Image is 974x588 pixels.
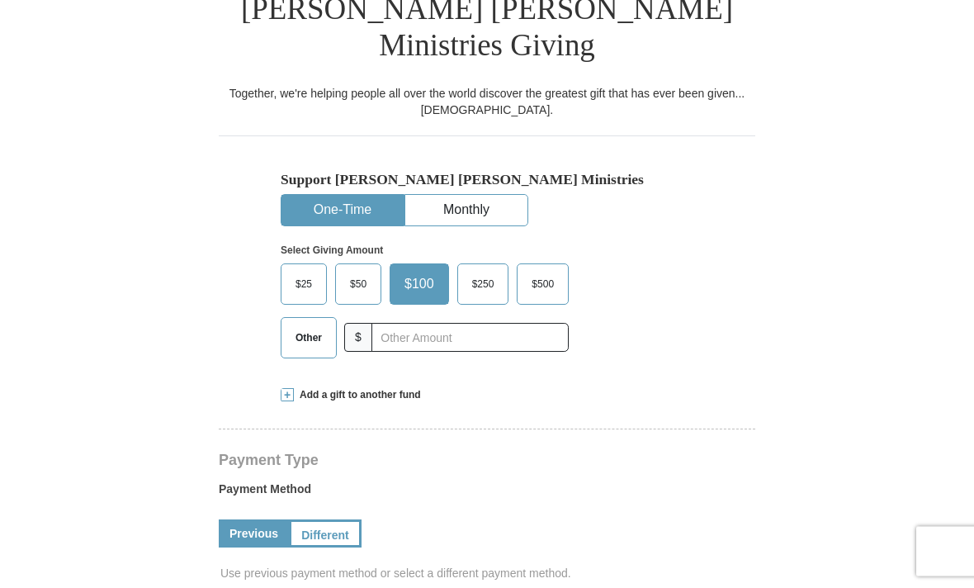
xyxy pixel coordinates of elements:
span: Other [287,326,330,351]
strong: Select Giving Amount [281,245,383,257]
span: $250 [464,273,503,297]
input: Other Amount [371,324,569,353]
span: $50 [342,273,375,297]
a: Previous [219,520,289,548]
span: $25 [287,273,320,297]
div: Together, we're helping people all over the world discover the greatest gift that has ever been g... [219,86,755,119]
span: Add a gift to another fund [294,389,421,403]
a: Different [289,520,362,548]
button: One-Time [281,196,404,226]
h4: Payment Type [219,454,755,467]
span: $100 [396,273,442,297]
button: Monthly [405,196,527,226]
span: $500 [523,273,562,297]
span: Use previous payment method or select a different payment method. [220,566,757,582]
h5: Support [PERSON_NAME] [PERSON_NAME] Ministries [281,172,693,189]
span: $ [344,324,372,353]
label: Payment Method [219,481,755,506]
